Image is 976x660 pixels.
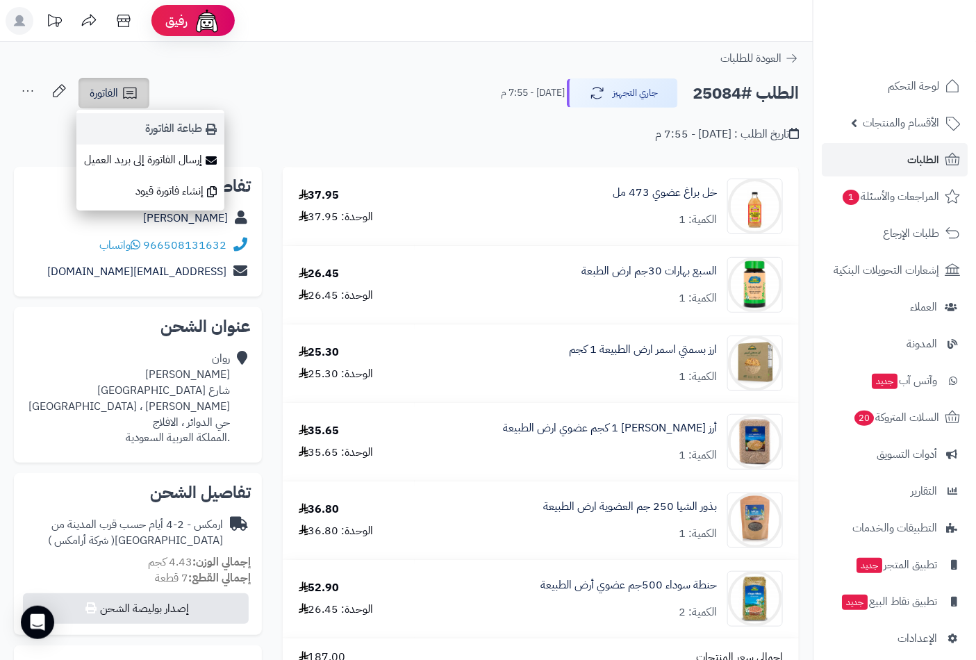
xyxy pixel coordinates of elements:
a: بذور الشيا 250 جم العضوية ارض الطبيعة [543,499,717,515]
small: [DATE] - 7:55 م [501,86,565,100]
a: أدوات التسويق [822,438,968,471]
span: وآتس آب [870,371,937,390]
a: العودة للطلبات [720,50,799,67]
span: جديد [857,558,882,573]
span: رفيق [165,13,188,29]
img: Chia-Seeds-Front.jpg.320x400_q95_upscale-True-90x90.jpg [728,493,782,548]
span: السلات المتروكة [853,408,939,427]
strong: إجمالي القطع: [188,570,251,586]
a: طباعة الفاتورة [76,113,224,145]
span: جديد [872,374,898,389]
div: الكمية: 1 [679,290,717,306]
img: Jasmine-Brown-Rice.jpg.320x400_q95_upscale-True-90x90.jpg [728,414,782,470]
a: المدونة [822,327,968,361]
span: جديد [842,595,868,610]
div: الوحدة: 37.95 [299,209,374,225]
div: 25.30 [299,345,340,361]
span: الطلبات [907,150,939,170]
div: الوحدة: 26.45 [299,602,374,618]
h2: الطلب #25084 [693,79,799,108]
div: 37.95 [299,188,340,204]
span: تطبيق المتجر [855,555,937,575]
button: جاري التجهيز [567,79,678,108]
a: خل براغ عضوي 473 مل [613,185,717,201]
div: تاريخ الطلب : [DATE] - 7:55 م [655,126,799,142]
span: تطبيق نقاط البيع [841,592,937,611]
a: المراجعات والأسئلة1 [822,180,968,213]
span: الفاتورة [90,85,118,101]
span: المراجعات والأسئلة [841,187,939,206]
span: إشعارات التحويلات البنكية [834,261,939,280]
h2: عنوان الشحن [25,318,251,335]
span: لوحة التحكم [888,76,939,96]
a: الطلبات [822,143,968,176]
a: [EMAIL_ADDRESS][DOMAIN_NAME] [47,263,226,280]
a: أرز [PERSON_NAME] 1 كجم عضوي ارض الطبيعة [503,420,717,436]
small: 4.43 كجم [148,554,251,570]
a: طلبات الإرجاع [822,217,968,250]
span: ( شركة أرامكس ) [48,532,115,549]
div: روان [PERSON_NAME] شارع [GEOGRAPHIC_DATA][PERSON_NAME] ، [GEOGRAPHIC_DATA] حي الدوائر ، الافلاج .... [25,351,230,446]
span: طلبات الإرجاع [883,224,939,243]
a: تحديثات المنصة [37,7,72,38]
a: الفاتورة [78,78,149,108]
img: buckwheat-1_8-90x90.jpg [728,571,782,627]
a: السلات المتروكة20 [822,401,968,434]
div: 52.90 [299,580,340,596]
div: الوحدة: 26.45 [299,288,374,304]
a: حنطة سوداء 500جم عضوي أرض الطبيعة [540,577,717,593]
div: الوحدة: 36.80 [299,523,374,539]
span: الأقسام والمنتجات [863,113,939,133]
div: الكمية: 1 [679,447,717,463]
img: logo-2.png [882,23,963,52]
a: العملاء [822,290,968,324]
img: 263301_1-90x90.jpg [728,179,782,234]
a: لوحة التحكم [822,69,968,103]
a: التقارير [822,475,968,508]
div: 36.80 [299,502,340,518]
span: العملاء [910,297,937,317]
div: الوحدة: 35.65 [299,445,374,461]
a: وآتس آبجديد [822,364,968,397]
a: [PERSON_NAME] [143,210,228,226]
h2: تفاصيل الشحن [25,484,251,501]
span: 20 [854,410,875,427]
img: seven-spices-1_8-90x90.jpg [728,257,782,313]
img: 1733235075-709993302015-90x90.jpg [728,336,782,391]
span: الإعدادات [898,629,937,648]
span: المدونة [907,334,937,354]
button: إصدار بوليصة الشحن [23,593,249,624]
div: 26.45 [299,266,340,282]
div: الوحدة: 25.30 [299,366,374,382]
h2: تفاصيل العميل [25,178,251,195]
span: التطبيقات والخدمات [852,518,937,538]
a: ارز بسمتي اسمر ارض الطبيعة 1 كجم [569,342,717,358]
a: إنشاء فاتورة قيود [76,176,224,207]
a: إرسال الفاتورة إلى بريد العميل [76,145,224,176]
a: التطبيقات والخدمات [822,511,968,545]
a: تطبيق نقاط البيعجديد [822,585,968,618]
div: 35.65 [299,423,340,439]
span: 1 [842,189,860,206]
a: السبع بهارات 30جم ارض الطبعة [581,263,717,279]
img: ai-face.png [193,7,221,35]
a: الإعدادات [822,622,968,655]
div: الكمية: 1 [679,369,717,385]
a: واتساب [99,237,140,254]
div: الكمية: 1 [679,526,717,542]
div: ارمكس - 2-4 أيام حسب قرب المدينة من [GEOGRAPHIC_DATA] [25,517,223,549]
small: 7 قطعة [155,570,251,586]
div: الكمية: 1 [679,212,717,228]
div: Open Intercom Messenger [21,606,54,639]
a: إشعارات التحويلات البنكية [822,254,968,287]
span: أدوات التسويق [877,445,937,464]
a: 966508131632 [143,237,226,254]
a: تطبيق المتجرجديد [822,548,968,581]
strong: إجمالي الوزن: [192,554,251,570]
span: التقارير [911,481,937,501]
div: الكمية: 2 [679,604,717,620]
span: العودة للطلبات [720,50,781,67]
